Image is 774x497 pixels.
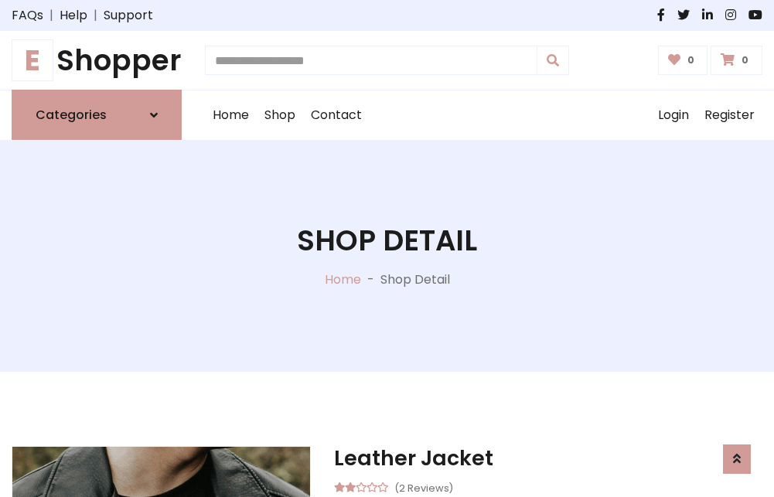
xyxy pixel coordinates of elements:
[297,223,477,257] h1: Shop Detail
[711,46,762,75] a: 0
[104,6,153,25] a: Support
[205,90,257,140] a: Home
[738,53,752,67] span: 0
[60,6,87,25] a: Help
[257,90,303,140] a: Shop
[334,446,762,471] h3: Leather Jacket
[380,271,450,289] p: Shop Detail
[684,53,698,67] span: 0
[650,90,697,140] a: Login
[12,43,182,77] a: EShopper
[394,478,453,496] small: (2 Reviews)
[361,271,380,289] p: -
[325,271,361,288] a: Home
[658,46,708,75] a: 0
[12,6,43,25] a: FAQs
[43,6,60,25] span: |
[12,90,182,140] a: Categories
[87,6,104,25] span: |
[36,107,107,122] h6: Categories
[303,90,370,140] a: Contact
[697,90,762,140] a: Register
[12,43,182,77] h1: Shopper
[12,39,53,81] span: E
